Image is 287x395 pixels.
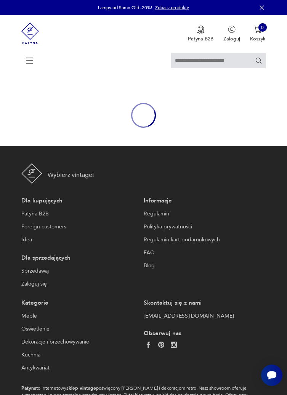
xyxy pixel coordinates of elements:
[144,235,263,244] a: Regulamin kart podarunkowych
[158,342,164,348] img: 37d27d81a828e637adc9f9cb2e3d3a8a.webp
[21,299,140,308] p: Kategorie
[21,209,140,218] a: Patyna B2B
[228,26,236,33] img: Ikonka użytkownika
[21,350,140,360] a: Kuchnia
[188,26,213,42] a: Ikona medaluPatyna B2B
[48,170,94,180] p: Wybierz vintage!
[21,385,36,391] strong: Patyna
[98,5,152,11] p: Lampy od Same Old -20%!
[223,35,240,42] p: Zaloguj
[250,35,266,42] p: Koszyk
[250,26,266,42] button: 0Koszyk
[144,261,263,270] a: Blog
[21,15,39,52] img: Patyna - sklep z meblami i dekoracjami vintage
[255,57,262,64] button: Szukaj
[21,312,140,321] a: Meble
[197,26,205,34] img: Ikona medalu
[144,222,263,231] a: Polityka prywatności
[21,324,140,334] a: Oświetlenie
[21,254,140,263] p: Dla sprzedających
[144,248,263,257] a: FAQ
[254,26,261,33] img: Ikona koszyka
[258,23,267,32] div: 0
[21,267,140,276] a: Sprzedawaj
[188,26,213,42] button: Patyna B2B
[21,337,140,347] a: Dekoracje i przechowywanie
[21,222,140,231] a: Foreign customers
[188,35,213,42] p: Patyna B2B
[261,364,282,386] iframe: Smartsupp widget button
[21,279,140,289] a: Zaloguj się
[171,342,177,348] img: c2fd9cf7f39615d9d6839a72ae8e59e5.webp
[144,330,263,337] p: Obserwuj nas
[145,342,151,348] img: da9060093f698e4c3cedc1453eec5031.webp
[21,163,42,184] img: Patyna - sklep z meblami i dekoracjami vintage
[144,209,263,218] a: Regulamin
[144,196,263,206] p: Informacje
[21,363,140,373] a: Antykwariat
[21,196,140,206] p: Dla kupujących
[155,5,189,11] a: Zobacz produkty
[144,312,263,321] a: [EMAIL_ADDRESS][DOMAIN_NAME]
[66,385,96,391] strong: sklep vintage
[144,299,263,308] p: Skontaktuj się z nami
[223,26,240,42] button: Zaloguj
[21,235,140,244] a: Idea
